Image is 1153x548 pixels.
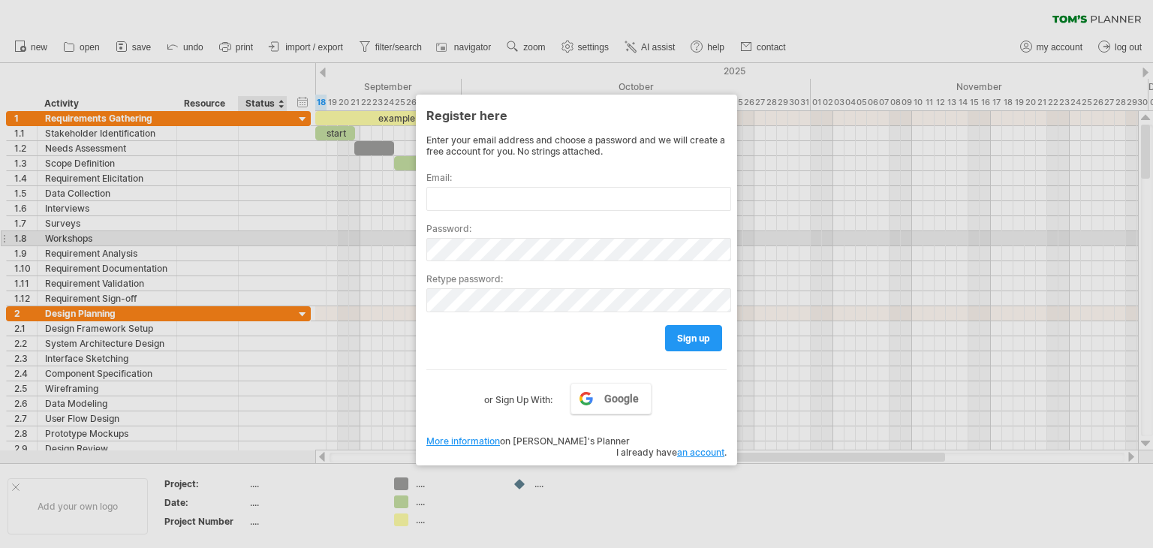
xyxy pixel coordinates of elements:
span: Google [604,393,639,405]
label: Password: [426,223,727,234]
a: an account [677,447,724,458]
label: Retype password: [426,273,727,285]
label: or Sign Up With: [484,383,552,408]
div: Enter your email address and choose a password and we will create a free account for you. No stri... [426,134,727,157]
span: on [PERSON_NAME]'s Planner [426,435,630,447]
a: More information [426,435,500,447]
span: I already have . [616,447,727,458]
span: sign up [677,333,710,344]
div: Register here [426,101,727,128]
label: Email: [426,172,727,183]
a: sign up [665,325,722,351]
a: Google [570,383,652,414]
